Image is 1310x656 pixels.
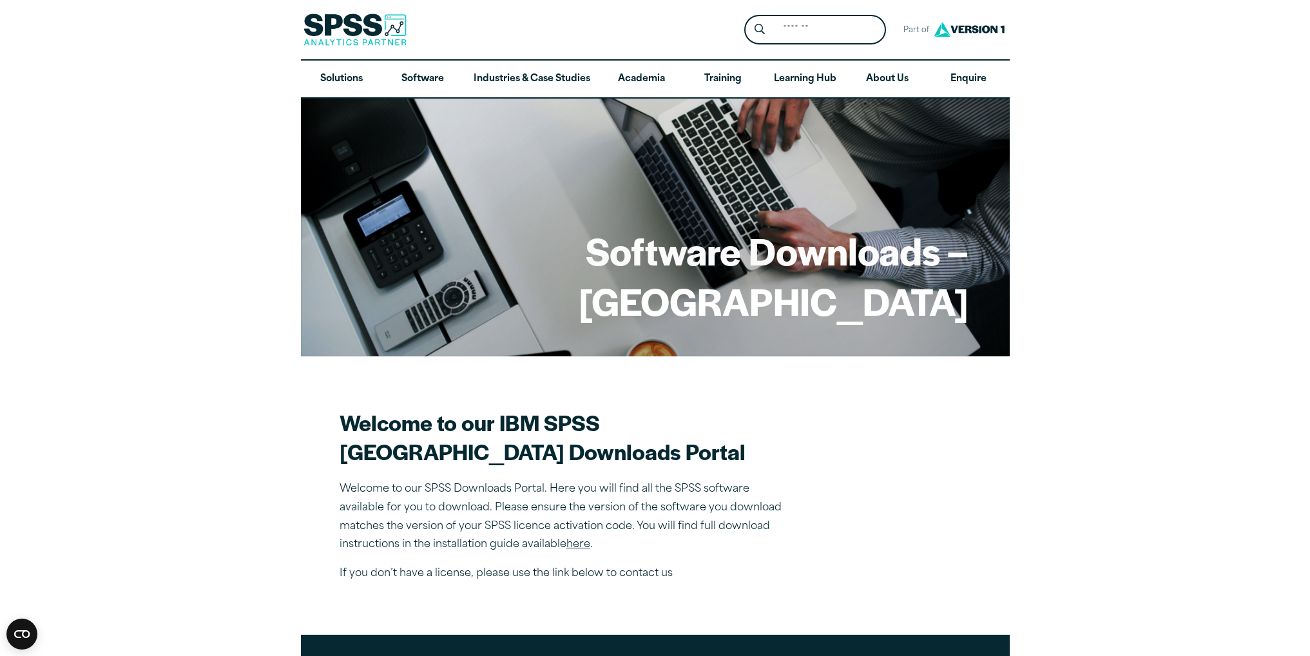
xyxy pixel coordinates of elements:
[601,61,682,98] a: Academia
[764,61,847,98] a: Learning Hub
[747,18,771,42] button: Search magnifying glass icon
[896,21,930,40] span: Part of
[463,61,601,98] a: Industries & Case Studies
[930,17,1008,41] img: Version1 Logo
[340,408,791,466] h2: Welcome to our IBM SPSS [GEOGRAPHIC_DATA] Downloads Portal
[301,61,382,98] a: Solutions
[928,61,1009,98] a: Enquire
[566,539,590,550] a: here
[744,15,886,45] form: Site Header Search Form
[340,480,791,554] p: Welcome to our SPSS Downloads Portal. Here you will find all the SPSS software available for you ...
[755,24,765,35] svg: Search magnifying glass icon
[382,61,463,98] a: Software
[340,564,791,583] p: If you don’t have a license, please use the link below to contact us
[682,61,763,98] a: Training
[847,61,928,98] a: About Us
[6,619,37,650] button: Open CMP widget
[301,61,1010,98] nav: Desktop version of site main menu
[303,14,407,46] img: SPSS Analytics Partner
[342,226,968,325] h1: Software Downloads – [GEOGRAPHIC_DATA]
